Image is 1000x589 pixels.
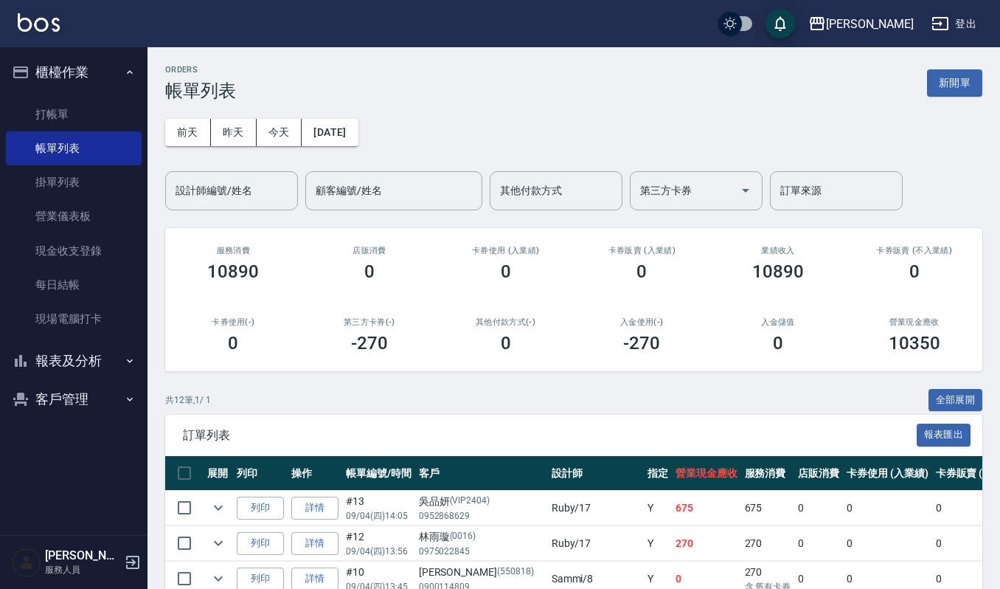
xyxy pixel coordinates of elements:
button: 登出 [926,10,982,38]
a: 帳單列表 [6,131,142,165]
td: 0 [794,526,843,561]
td: Y [644,491,672,526]
a: 報表匯出 [917,427,971,441]
h2: 卡券販賣 (入業績) [591,246,692,255]
h2: 卡券使用 (入業績) [455,246,556,255]
h3: 10890 [207,261,259,282]
th: 店販消費 [794,456,843,491]
h3: 帳單列表 [165,80,236,101]
a: 掛單列表 [6,165,142,199]
button: expand row [207,532,229,554]
button: 報表及分析 [6,342,142,380]
a: 現金收支登錄 [6,234,142,268]
td: 270 [672,526,741,561]
a: 新開單 [927,75,982,89]
th: 設計師 [548,456,644,491]
span: 訂單列表 [183,428,917,443]
h3: -270 [351,333,388,354]
td: 0 [843,491,932,526]
button: expand row [207,497,229,519]
h3: 0 [773,333,783,354]
td: 675 [741,491,795,526]
td: 270 [741,526,795,561]
p: (0016) [450,529,476,545]
h5: [PERSON_NAME] [45,548,120,563]
a: 詳情 [291,497,338,520]
h2: 入金儲值 [728,317,829,327]
h2: 第三方卡券(-) [319,317,420,327]
button: 前天 [165,119,211,146]
a: 現場電腦打卡 [6,302,142,336]
button: 列印 [237,497,284,520]
th: 操作 [288,456,342,491]
th: 卡券使用 (入業績) [843,456,932,491]
button: [DATE] [302,119,358,146]
h3: 服務消費 [183,246,284,255]
p: 09/04 (四) 13:56 [346,545,412,558]
th: 指定 [644,456,672,491]
td: Ruby /17 [548,491,644,526]
h3: 0 [501,333,511,354]
h2: 入金使用(-) [591,317,692,327]
h3: 10890 [752,261,804,282]
div: 吳品妍 [419,494,544,509]
p: (550818) [497,565,534,580]
div: [PERSON_NAME] [419,565,544,580]
button: 列印 [237,532,284,555]
td: Ruby /17 [548,526,644,561]
a: 營業儀表板 [6,199,142,233]
a: 每日結帳 [6,268,142,302]
td: 675 [672,491,741,526]
img: Logo [18,13,60,32]
th: 帳單編號/時間 [342,456,415,491]
button: 櫃檯作業 [6,53,142,92]
td: Y [644,526,672,561]
h3: 10350 [889,333,940,354]
td: 0 [843,526,932,561]
button: 客戶管理 [6,380,142,418]
button: 昨天 [211,119,257,146]
th: 列印 [233,456,288,491]
p: 09/04 (四) 14:05 [346,509,412,523]
td: 0 [794,491,843,526]
h3: 0 [501,261,511,282]
h2: 卡券使用(-) [183,317,284,327]
button: save [765,9,795,38]
h2: 營業現金應收 [864,317,965,327]
h2: 業績收入 [728,246,829,255]
p: 0975022845 [419,545,544,558]
h3: 0 [228,333,238,354]
h2: 卡券販賣 (不入業績) [864,246,965,255]
h2: ORDERS [165,65,236,75]
h3: 0 [364,261,375,282]
th: 展開 [204,456,233,491]
p: (VIP2404) [450,494,490,509]
p: 0952868629 [419,509,544,523]
p: 共 12 筆, 1 / 1 [165,393,211,407]
p: 服務人員 [45,563,120,576]
th: 營業現金應收 [672,456,741,491]
a: 詳情 [291,532,338,555]
a: 打帳單 [6,97,142,131]
button: 報表匯出 [917,424,971,447]
h3: 0 [909,261,920,282]
h3: -270 [623,333,660,354]
h3: 0 [636,261,647,282]
h2: 其他付款方式(-) [455,317,556,327]
th: 服務消費 [741,456,795,491]
button: 新開單 [927,69,982,97]
div: 林雨璇 [419,529,544,545]
button: Open [734,179,757,202]
td: #12 [342,526,415,561]
img: Person [12,548,41,577]
button: [PERSON_NAME] [802,9,920,39]
th: 客戶 [415,456,548,491]
h2: 店販消費 [319,246,420,255]
button: 全部展開 [928,389,983,412]
td: #13 [342,491,415,526]
button: 今天 [257,119,302,146]
div: [PERSON_NAME] [826,15,914,33]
